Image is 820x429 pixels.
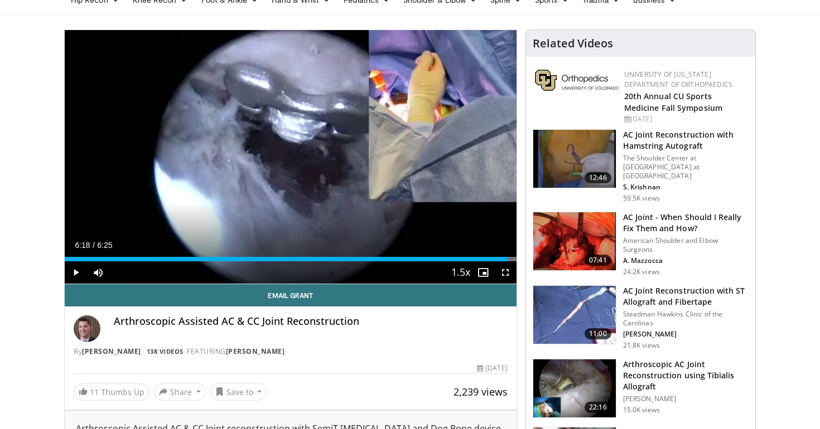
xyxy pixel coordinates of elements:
[623,341,660,350] p: 21.8K views
[454,385,508,398] span: 2,239 views
[74,315,100,342] img: Avatar
[585,402,611,413] span: 22:16
[450,261,472,284] button: Playback Rate
[154,383,206,401] button: Share
[624,114,746,124] div: [DATE]
[623,256,749,265] p: A. Mazzocca
[585,172,611,183] span: 12:46
[494,261,517,284] button: Fullscreen
[533,286,616,344] img: 325549_0000_1.png.150x105_q85_crop-smart_upscale.jpg
[533,359,749,418] a: 22:16 Arthroscopic AC Joint Reconstruction using Tibialis Allograft [PERSON_NAME] 15.0K views
[65,30,517,284] video-js: Video Player
[533,285,749,350] a: 11:00 AC Joint Reconstruction with ST Allograft and Fibertape Steadman Hawkins Clinic of the Caro...
[114,315,508,328] h4: Arthroscopic Assisted AC & CC Joint Reconstruction
[623,359,749,392] h3: Arthroscopic AC Joint Reconstruction using Tibialis Allograft
[87,261,109,284] button: Mute
[623,183,749,192] p: S. Krishnan
[533,212,749,276] a: 07:41 AC Joint - When Should I Really Fix Them and How? American Shoulder and Elbow Surgeons A. M...
[623,330,749,339] p: [PERSON_NAME]
[623,406,660,415] p: 15.0K views
[623,129,749,152] h3: AC Joint Reconstruction with Hamstring Autograft
[90,387,99,397] span: 11
[623,236,749,254] p: American Shoulder and Elbow Surgeons
[623,285,749,308] h3: AC Joint Reconstruction with ST Allograft and Fibertape
[624,70,732,89] a: University of [US_STATE] Department of Orthopaedics
[585,328,611,339] span: 11:00
[624,91,722,113] a: 20th Annual CU Sports Medicine Fall Symposium
[533,37,613,50] h4: Related Videos
[75,241,90,250] span: 6:18
[623,212,749,234] h3: AC Joint - When Should I Really Fix Them and How?
[533,129,749,203] a: 12:46 AC Joint Reconstruction with Hamstring Autograft The Shoulder Center at [GEOGRAPHIC_DATA] a...
[65,284,517,306] a: Email Grant
[533,212,616,270] img: mazz_3.png.150x105_q85_crop-smart_upscale.jpg
[74,347,508,357] div: By FEATURING
[65,261,87,284] button: Play
[477,363,507,373] div: [DATE]
[623,267,660,276] p: 24.2K views
[623,154,749,181] p: The Shoulder Center at [GEOGRAPHIC_DATA] at [GEOGRAPHIC_DATA]
[535,70,619,91] img: 355603a8-37da-49b6-856f-e00d7e9307d3.png.150x105_q85_autocrop_double_scale_upscale_version-0.2.png
[585,255,611,266] span: 07:41
[74,383,149,401] a: 11 Thumbs Up
[226,347,285,356] a: [PERSON_NAME]
[65,257,517,261] div: Progress Bar
[97,241,112,250] span: 6:25
[143,347,187,357] a: 138 Videos
[533,130,616,188] img: 134172_0000_1.png.150x105_q85_crop-smart_upscale.jpg
[210,383,267,401] button: Save to
[533,359,616,417] img: 579723_3.png.150x105_q85_crop-smart_upscale.jpg
[82,347,141,356] a: [PERSON_NAME]
[472,261,494,284] button: Enable picture-in-picture mode
[623,310,749,328] p: Steadman Hawkins Clinic of the Carolinas
[623,194,660,203] p: 59.5K views
[623,394,749,403] p: [PERSON_NAME]
[93,241,95,250] span: /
